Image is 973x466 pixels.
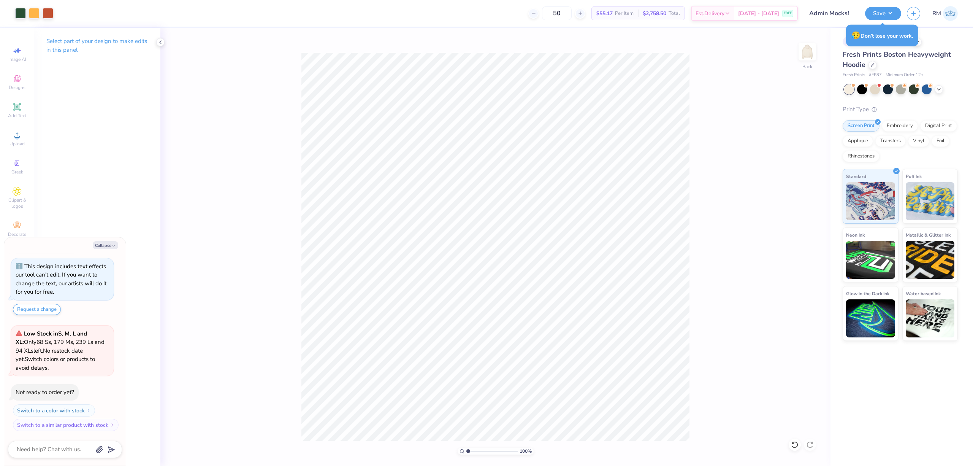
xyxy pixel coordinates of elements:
span: Est. Delivery [696,10,724,17]
button: Save [865,7,901,20]
button: Request a change [13,304,61,315]
span: Designs [9,84,25,91]
span: Minimum Order: 12 + [886,72,924,78]
div: Applique [843,135,873,147]
div: Transfers [875,135,906,147]
span: # FP87 [869,72,882,78]
p: Select part of your design to make edits in this panel [46,37,148,54]
span: Image AI [8,56,26,62]
span: FREE [784,11,792,16]
div: # 508758I [843,37,871,46]
span: No restock date yet. [16,347,83,363]
img: Switch to a similar product with stock [110,423,114,427]
input: – – [542,6,572,20]
span: 😥 [851,30,860,40]
div: Back [802,63,812,70]
div: Not ready to order yet? [16,388,74,396]
span: $55.17 [596,10,613,17]
span: Neon Ink [846,231,865,239]
div: Print Type [843,105,958,114]
span: Clipart & logos [4,197,30,209]
div: This design includes text effects our tool can't edit. If you want to change the text, our artist... [16,262,106,296]
div: Don’t lose your work. [846,25,918,46]
span: [DATE] - [DATE] [738,10,779,17]
span: Water based Ink [906,289,941,297]
span: Per Item [615,10,634,17]
span: Total [669,10,680,17]
span: Greek [11,169,23,175]
span: Glow in the Dark Ink [846,289,889,297]
span: Decorate [8,231,26,237]
div: Vinyl [908,135,929,147]
img: Water based Ink [906,299,955,337]
a: RM [932,6,958,21]
span: Standard [846,172,866,180]
button: Collapse [93,241,118,249]
button: Switch to a color with stock [13,404,95,417]
span: $2,758.50 [643,10,666,17]
div: Embroidery [882,120,918,132]
span: RM [932,9,941,18]
img: Glow in the Dark Ink [846,299,895,337]
div: Foil [932,135,949,147]
span: Metallic & Glitter Ink [906,231,951,239]
span: Fresh Prints Boston Heavyweight Hoodie [843,50,951,69]
img: Metallic & Glitter Ink [906,241,955,279]
img: Standard [846,182,895,220]
span: Fresh Prints [843,72,865,78]
input: Untitled Design [803,6,859,21]
div: Digital Print [920,120,957,132]
button: Switch to a similar product with stock [13,419,119,431]
strong: Low Stock in S, M, L and XL : [16,330,87,346]
div: Screen Print [843,120,880,132]
div: Rhinestones [843,151,880,162]
img: Puff Ink [906,182,955,220]
span: Puff Ink [906,172,922,180]
span: 100 % [520,448,532,455]
img: Switch to a color with stock [86,408,91,413]
span: Only 68 Ss, 179 Ms, 239 Ls and 94 XLs left. Switch colors or products to avoid delays. [16,330,105,372]
span: Add Text [8,113,26,119]
span: Upload [10,141,25,147]
img: Neon Ink [846,241,895,279]
img: Ronald Manipon [943,6,958,21]
img: Back [800,44,815,59]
